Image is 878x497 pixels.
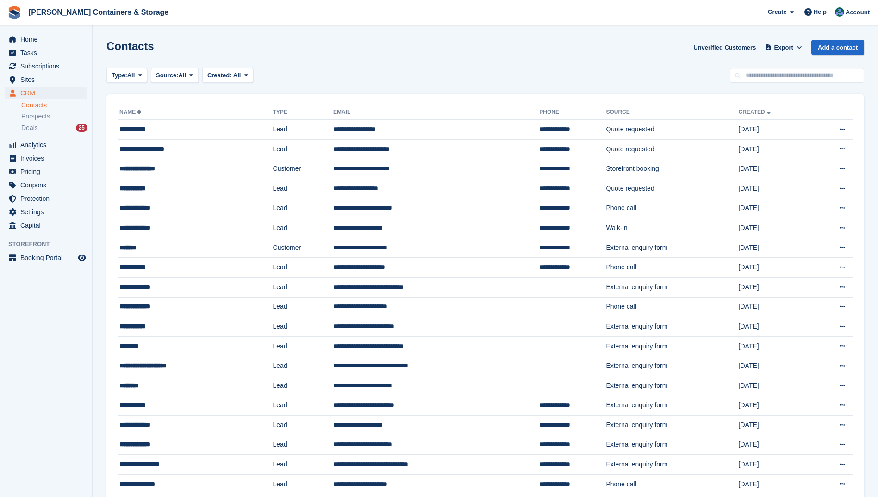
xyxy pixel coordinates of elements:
[739,277,811,297] td: [DATE]
[739,199,811,218] td: [DATE]
[179,71,187,80] span: All
[20,205,76,218] span: Settings
[5,251,87,264] a: menu
[763,40,804,55] button: Export
[739,179,811,199] td: [DATE]
[739,109,772,115] a: Created
[739,435,811,455] td: [DATE]
[106,68,147,83] button: Type: All
[20,179,76,192] span: Coupons
[606,179,738,199] td: Quote requested
[606,199,738,218] td: Phone call
[7,6,21,19] img: stora-icon-8386f47178a22dfd0bd8f6a31ec36ba5ce8667c1dd55bd0f319d3a0aa187defe.svg
[76,124,87,132] div: 25
[333,105,539,120] th: Email
[21,112,50,121] span: Prospects
[273,396,334,416] td: Lead
[25,5,172,20] a: [PERSON_NAME] Containers & Storage
[739,396,811,416] td: [DATE]
[273,159,334,179] td: Customer
[606,120,738,140] td: Quote requested
[20,165,76,178] span: Pricing
[739,317,811,337] td: [DATE]
[835,7,844,17] img: Ricky Sanmarco
[76,252,87,263] a: Preview store
[606,317,738,337] td: External enquiry form
[5,152,87,165] a: menu
[112,71,127,80] span: Type:
[273,179,334,199] td: Lead
[20,60,76,73] span: Subscriptions
[539,105,606,120] th: Phone
[273,435,334,455] td: Lead
[20,219,76,232] span: Capital
[606,139,738,159] td: Quote requested
[5,219,87,232] a: menu
[739,376,811,396] td: [DATE]
[156,71,178,80] span: Source:
[739,238,811,258] td: [DATE]
[606,396,738,416] td: External enquiry form
[20,33,76,46] span: Home
[273,105,334,120] th: Type
[5,87,87,99] a: menu
[119,109,143,115] a: Name
[739,336,811,356] td: [DATE]
[151,68,199,83] button: Source: All
[606,238,738,258] td: External enquiry form
[273,199,334,218] td: Lead
[273,139,334,159] td: Lead
[739,455,811,475] td: [DATE]
[606,297,738,317] td: Phone call
[20,46,76,59] span: Tasks
[606,416,738,435] td: External enquiry form
[739,297,811,317] td: [DATE]
[127,71,135,80] span: All
[273,336,334,356] td: Lead
[739,218,811,238] td: [DATE]
[606,474,738,494] td: Phone call
[21,101,87,110] a: Contacts
[606,218,738,238] td: Walk-in
[20,73,76,86] span: Sites
[273,317,334,337] td: Lead
[606,277,738,297] td: External enquiry form
[739,416,811,435] td: [DATE]
[273,238,334,258] td: Customer
[273,297,334,317] td: Lead
[20,138,76,151] span: Analytics
[690,40,760,55] a: Unverified Customers
[606,455,738,475] td: External enquiry form
[273,218,334,238] td: Lead
[273,416,334,435] td: Lead
[814,7,827,17] span: Help
[8,240,92,249] span: Storefront
[739,474,811,494] td: [DATE]
[273,474,334,494] td: Lead
[739,258,811,278] td: [DATE]
[5,46,87,59] a: menu
[606,105,738,120] th: Source
[21,124,38,132] span: Deals
[233,72,241,79] span: All
[606,336,738,356] td: External enquiry form
[5,205,87,218] a: menu
[606,435,738,455] td: External enquiry form
[273,455,334,475] td: Lead
[20,152,76,165] span: Invoices
[273,120,334,140] td: Lead
[20,192,76,205] span: Protection
[21,112,87,121] a: Prospects
[768,7,786,17] span: Create
[5,192,87,205] a: menu
[774,43,793,52] span: Export
[273,356,334,376] td: Lead
[273,376,334,396] td: Lead
[207,72,232,79] span: Created:
[273,277,334,297] td: Lead
[5,73,87,86] a: menu
[811,40,864,55] a: Add a contact
[20,87,76,99] span: CRM
[5,179,87,192] a: menu
[5,165,87,178] a: menu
